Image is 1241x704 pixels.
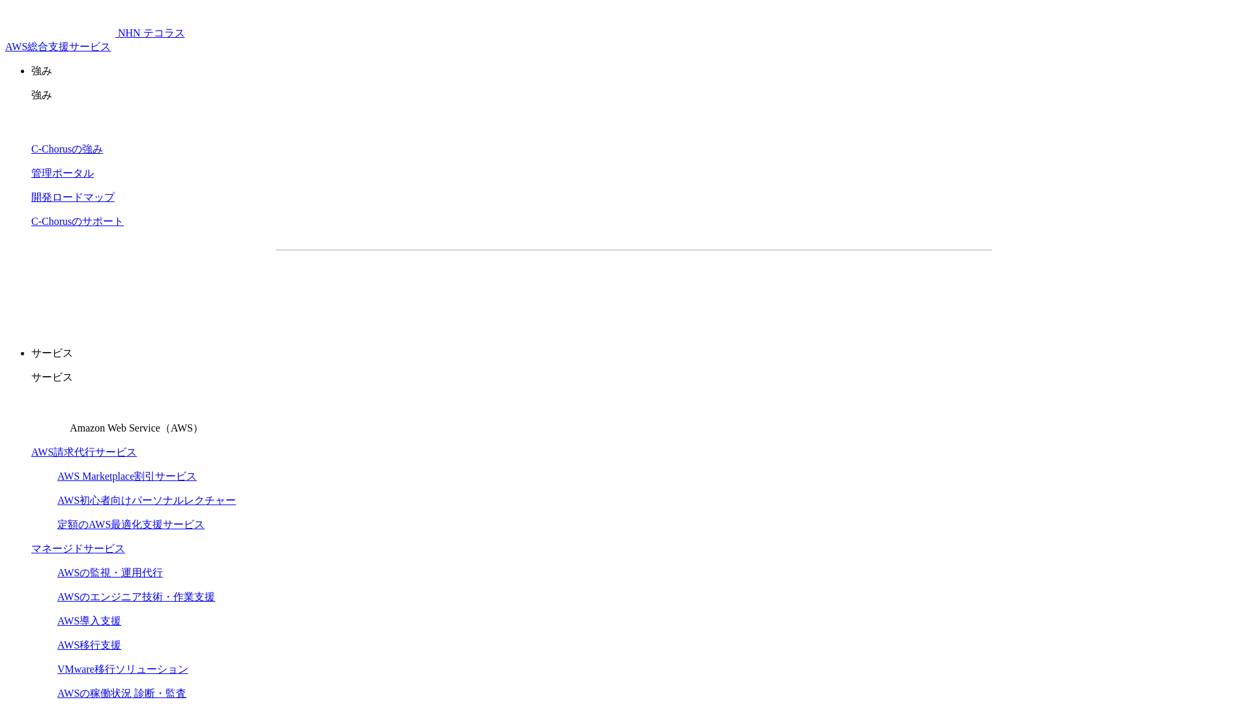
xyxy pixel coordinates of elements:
[57,519,205,530] a: 定額のAWS最適化支援サービス
[31,192,115,203] a: 開発ロードマップ
[31,395,68,432] img: Amazon Web Service（AWS）
[57,664,188,675] a: VMware移行ソリューション
[31,143,103,154] a: C-Chorusの強み
[31,447,137,458] a: AWS請求代行サービス
[31,371,1236,385] p: サービス
[57,567,163,578] a: AWSの監視・運用代行
[57,688,186,699] a: AWSの稼働状況 診断・監査
[31,347,1236,360] p: サービス
[57,615,121,626] a: AWS導入支援
[640,271,850,304] a: まずは相談する
[70,422,203,433] span: Amazon Web Service（AWS）
[57,471,197,482] a: AWS Marketplace割引サービス
[57,495,236,506] a: AWS初心者向けパーソナルレクチャー
[5,5,115,37] img: AWS総合支援サービス C-Chorus
[57,639,121,651] a: AWS移行支援
[5,27,185,52] a: AWS総合支援サービス C-Chorus NHN テコラスAWS総合支援サービス
[31,65,1236,78] p: 強み
[418,271,627,304] a: 資料を請求する
[31,89,1236,102] p: 強み
[57,591,215,602] a: AWSのエンジニア技術・作業支援
[31,543,125,554] a: マネージドサービス
[31,216,124,227] a: C-Chorusのサポート
[31,168,94,179] a: 管理ポータル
